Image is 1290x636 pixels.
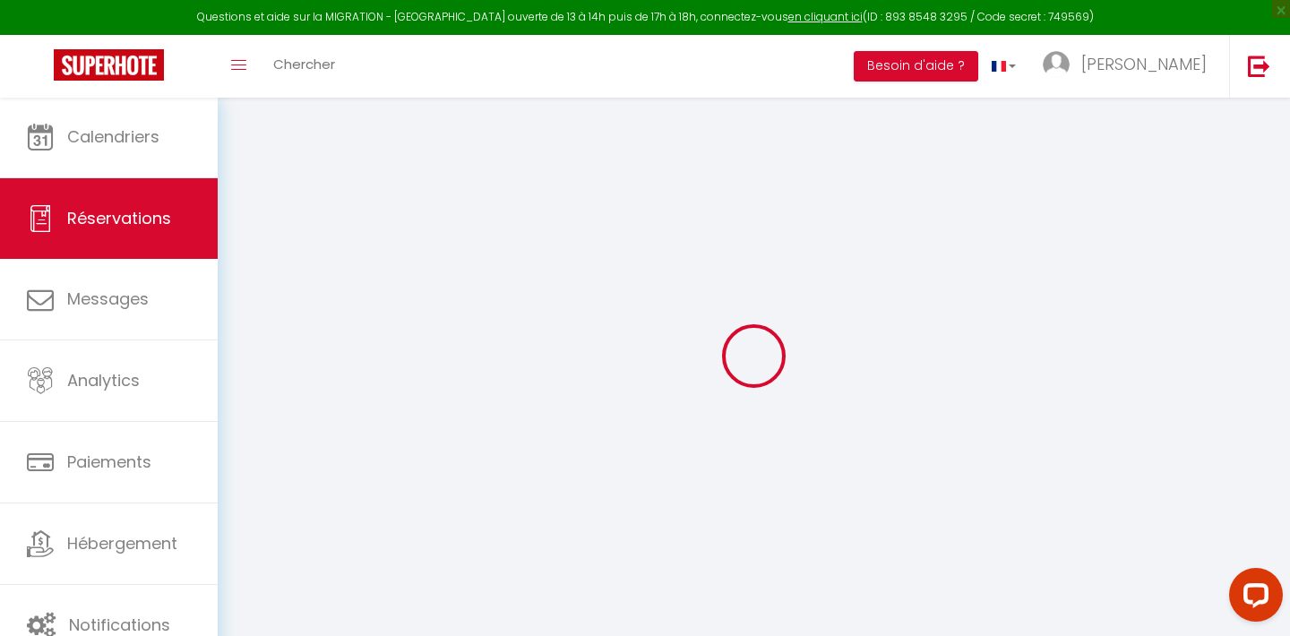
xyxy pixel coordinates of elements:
a: ... [PERSON_NAME] [1029,35,1229,98]
img: ... [1043,51,1070,78]
img: Super Booking [54,49,164,81]
span: [PERSON_NAME] [1081,53,1207,75]
a: en cliquant ici [788,9,863,24]
span: Paiements [67,451,151,473]
button: Besoin d'aide ? [854,51,978,82]
iframe: LiveChat chat widget [1215,561,1290,636]
span: Messages [67,288,149,310]
span: Calendriers [67,125,159,148]
a: Chercher [260,35,348,98]
span: Hébergement [67,532,177,554]
span: Réservations [67,207,171,229]
span: Analytics [67,369,140,391]
span: Chercher [273,55,335,73]
img: logout [1248,55,1270,77]
span: Notifications [69,614,170,636]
